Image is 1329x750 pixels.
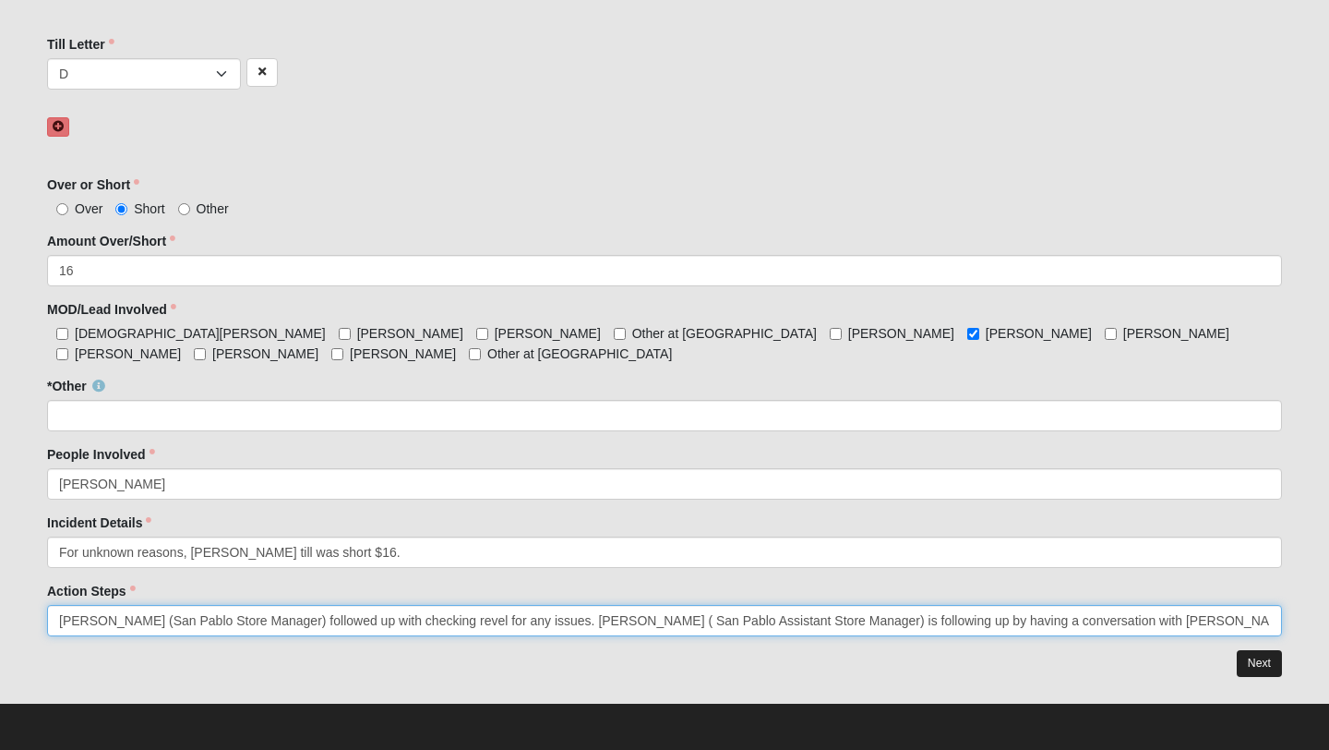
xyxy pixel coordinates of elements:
[75,201,102,216] span: Over
[1123,326,1229,341] span: [PERSON_NAME]
[56,328,68,340] input: [DEMOGRAPHIC_DATA][PERSON_NAME]
[197,201,229,216] span: Other
[830,328,842,340] input: [PERSON_NAME]
[614,328,626,340] input: Other at [GEOGRAPHIC_DATA]
[56,348,68,360] input: [PERSON_NAME]
[75,326,326,341] span: [DEMOGRAPHIC_DATA][PERSON_NAME]
[331,348,343,360] input: [PERSON_NAME]
[134,201,164,216] span: Short
[115,203,127,215] input: Short
[986,326,1092,341] span: [PERSON_NAME]
[212,346,318,361] span: [PERSON_NAME]
[339,328,351,340] input: [PERSON_NAME]
[47,377,105,395] label: *Other
[848,326,954,341] span: [PERSON_NAME]
[47,175,139,194] label: Over or Short
[56,203,68,215] input: Over
[495,326,601,341] span: [PERSON_NAME]
[47,445,155,464] label: People Involved
[47,582,136,600] label: Action Steps
[357,326,463,341] span: [PERSON_NAME]
[1237,650,1282,677] a: Next
[476,328,488,340] input: [PERSON_NAME]
[194,348,206,360] input: [PERSON_NAME]
[350,346,456,361] span: [PERSON_NAME]
[75,346,181,361] span: [PERSON_NAME]
[178,203,190,215] input: Other
[47,35,114,54] label: Till Letter
[47,300,176,319] label: MOD/Lead Involved
[1105,328,1117,340] input: [PERSON_NAME]
[47,232,175,250] label: Amount Over/Short
[487,346,672,361] span: Other at [GEOGRAPHIC_DATA]
[469,348,481,360] input: Other at [GEOGRAPHIC_DATA]
[632,326,817,341] span: Other at [GEOGRAPHIC_DATA]
[967,328,979,340] input: [PERSON_NAME]
[47,514,151,532] label: Incident Details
